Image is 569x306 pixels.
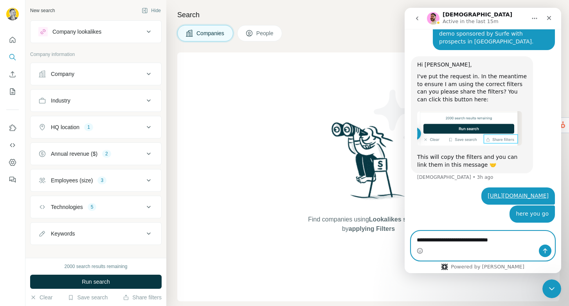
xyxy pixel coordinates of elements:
span: Run search [82,278,110,286]
span: People [256,29,274,37]
button: Quick start [6,33,19,47]
button: Industry [31,91,161,110]
img: Avatar [6,8,19,20]
span: Find companies using or by [306,215,431,234]
button: Hide [136,5,166,16]
button: Search [6,50,19,64]
span: Companies [196,29,225,37]
div: Company lookalikes [52,28,101,36]
button: Run search [30,275,162,289]
button: Annual revenue ($)2 [31,144,161,163]
div: 3 [97,177,106,184]
div: Employees (size) [51,176,93,184]
button: Share filters [123,293,162,301]
button: Save search [68,293,108,301]
span: Lookalikes search [369,216,423,223]
button: Enrich CSV [6,67,19,81]
button: Technologies5 [31,198,161,216]
button: Employees (size)3 [31,171,161,190]
div: Keywords [51,230,75,238]
div: Annual revenue ($) [51,150,97,158]
div: 2000 search results remaining [65,263,128,270]
div: Technologies [51,203,83,211]
h4: Search [177,9,560,20]
button: Company [31,65,161,83]
button: Use Surfe API [6,138,19,152]
div: New search [30,7,55,14]
p: Company information [30,51,162,58]
div: 2 [102,150,111,157]
button: My lists [6,85,19,99]
img: Surfe Illustration - Stars [369,84,439,154]
img: Surfe Illustration - Woman searching with binoculars [328,120,409,207]
div: Industry [51,97,70,104]
button: Keywords [31,224,161,243]
iframe: Intercom live chat [405,8,561,273]
div: 5 [88,203,97,211]
div: 1 [84,124,93,131]
button: Feedback [6,173,19,187]
div: Company [51,70,74,78]
span: applying Filters [349,225,395,232]
button: Company lookalikes [31,22,161,41]
button: Use Surfe on LinkedIn [6,121,19,135]
iframe: Intercom live chat [542,279,561,298]
button: Dashboard [6,155,19,169]
button: HQ location1 [31,118,161,137]
div: HQ location [51,123,79,131]
button: Clear [30,293,52,301]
